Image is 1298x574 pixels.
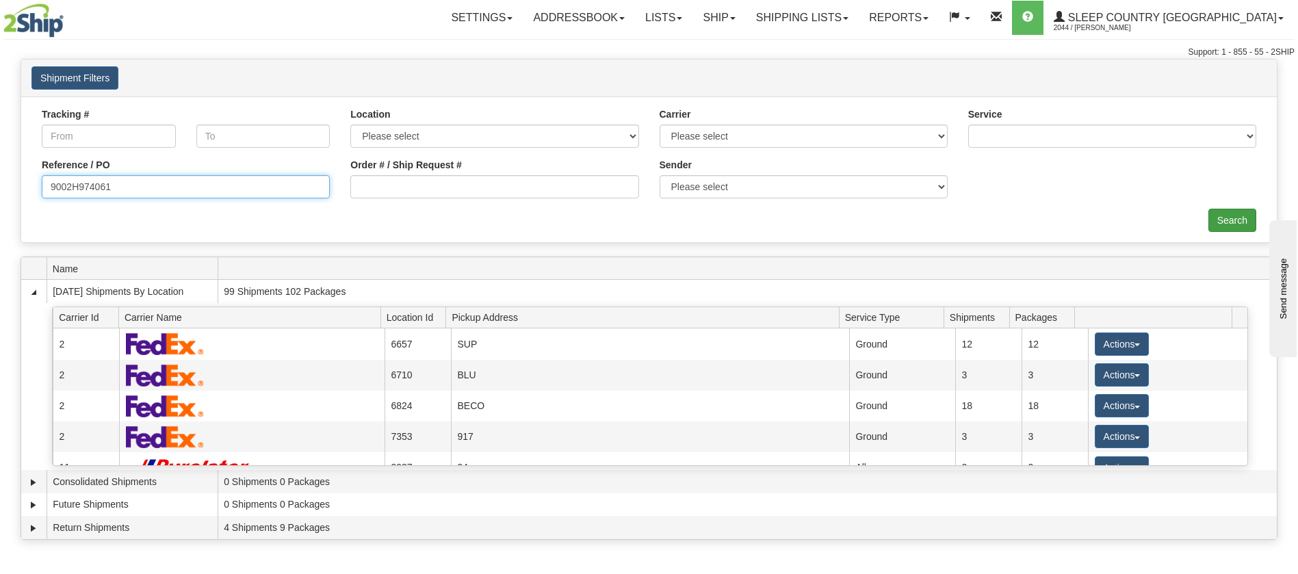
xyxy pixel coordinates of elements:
[1043,1,1294,35] a: Sleep Country [GEOGRAPHIC_DATA] 2044 / [PERSON_NAME]
[451,360,849,391] td: BLU
[859,1,939,35] a: Reports
[385,421,451,452] td: 7353
[126,332,205,355] img: FedEx Express®
[1022,452,1088,483] td: 2
[126,364,205,387] img: FedEx Express®
[955,421,1022,452] td: 3
[59,306,118,328] span: Carrier Id
[3,3,64,38] img: logo2044.jpg
[218,280,1277,303] td: 99 Shipments 102 Packages
[385,360,451,391] td: 6710
[47,470,218,493] td: Consolidated Shipments
[451,452,849,483] td: 94
[955,391,1022,421] td: 18
[350,107,390,121] label: Location
[849,328,955,359] td: Ground
[27,475,40,489] a: Expand
[452,306,839,328] span: Pickup Address
[1065,12,1277,23] span: Sleep Country [GEOGRAPHIC_DATA]
[955,328,1022,359] td: 12
[950,306,1009,328] span: Shipments
[387,306,446,328] span: Location Id
[126,458,255,477] img: Purolator
[955,360,1022,391] td: 3
[53,258,218,279] span: Name
[660,158,692,172] label: Sender
[1095,363,1150,387] button: Actions
[3,47,1295,58] div: Support: 1 - 855 - 55 - 2SHIP
[47,493,218,517] td: Future Shipments
[385,391,451,421] td: 6824
[451,421,849,452] td: 917
[849,391,955,421] td: Ground
[441,1,523,35] a: Settings
[27,285,40,299] a: Collapse
[42,125,176,148] input: From
[27,521,40,535] a: Expand
[1095,332,1150,356] button: Actions
[451,391,849,421] td: BECO
[31,66,118,90] button: Shipment Filters
[218,493,1277,517] td: 0 Shipments 0 Packages
[126,426,205,448] img: FedEx Express®
[849,421,955,452] td: Ground
[1015,306,1075,328] span: Packages
[451,328,849,359] td: SUP
[47,280,218,303] td: [DATE] Shipments By Location
[385,452,451,483] td: 3937
[968,107,1002,121] label: Service
[1022,391,1088,421] td: 18
[955,452,1022,483] td: 2
[385,328,451,359] td: 6657
[53,452,119,483] td: 11
[692,1,745,35] a: Ship
[53,360,119,391] td: 2
[1208,209,1256,232] input: Search
[660,107,691,121] label: Carrier
[350,158,462,172] label: Order # / Ship Request #
[1022,360,1088,391] td: 3
[1022,421,1088,452] td: 3
[42,107,89,121] label: Tracking #
[218,470,1277,493] td: 0 Shipments 0 Packages
[10,12,127,22] div: Send message
[635,1,692,35] a: Lists
[53,328,119,359] td: 2
[1022,328,1088,359] td: 12
[126,395,205,417] img: FedEx Express®
[53,421,119,452] td: 2
[1054,21,1156,35] span: 2044 / [PERSON_NAME]
[845,306,944,328] span: Service Type
[27,498,40,512] a: Expand
[849,360,955,391] td: Ground
[47,516,218,539] td: Return Shipments
[1095,394,1150,417] button: Actions
[523,1,635,35] a: Addressbook
[196,125,330,148] input: To
[125,306,380,328] span: Carrier Name
[53,391,119,421] td: 2
[1095,425,1150,448] button: Actions
[1095,456,1150,480] button: Actions
[849,452,955,483] td: All
[42,158,110,172] label: Reference / PO
[218,516,1277,539] td: 4 Shipments 9 Packages
[746,1,859,35] a: Shipping lists
[1267,217,1297,356] iframe: chat widget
